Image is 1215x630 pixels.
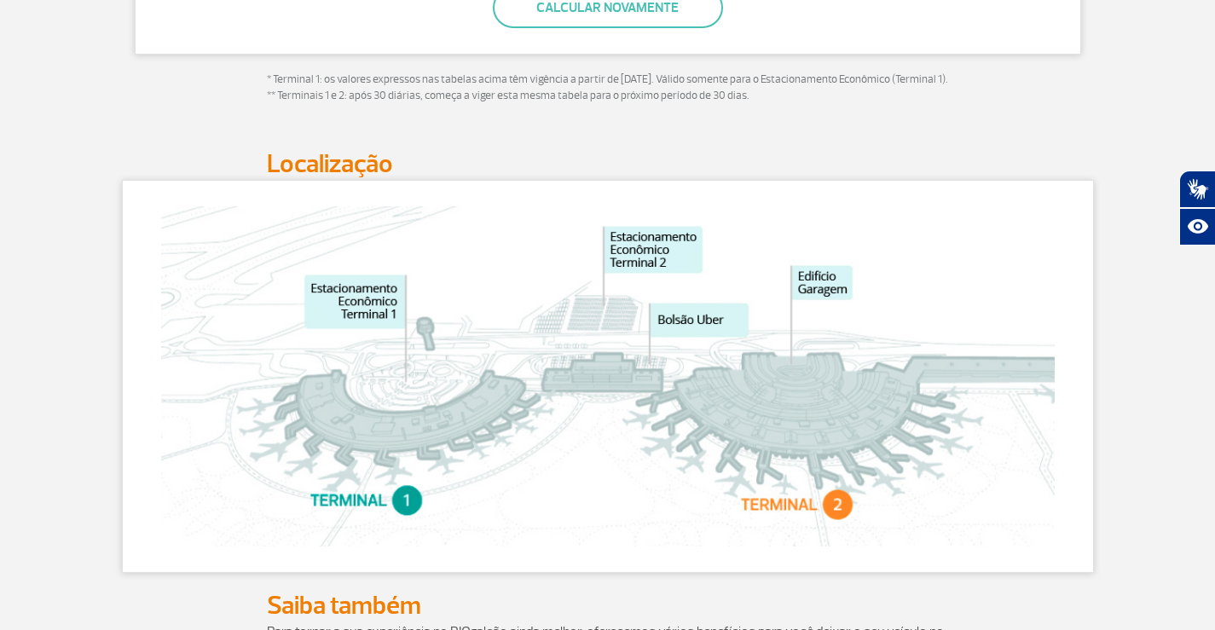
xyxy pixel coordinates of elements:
button: Abrir tradutor de língua de sinais. [1179,171,1215,208]
button: Abrir recursos assistivos. [1179,208,1215,246]
h2: Saiba também [267,590,949,621]
div: Plugin de acessibilidade da Hand Talk. [1179,171,1215,246]
p: * Terminal 1: os valores expressos nas tabelas acima têm vigência a partir de [DATE]. Válido some... [267,72,949,105]
h2: Localização [267,148,949,180]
